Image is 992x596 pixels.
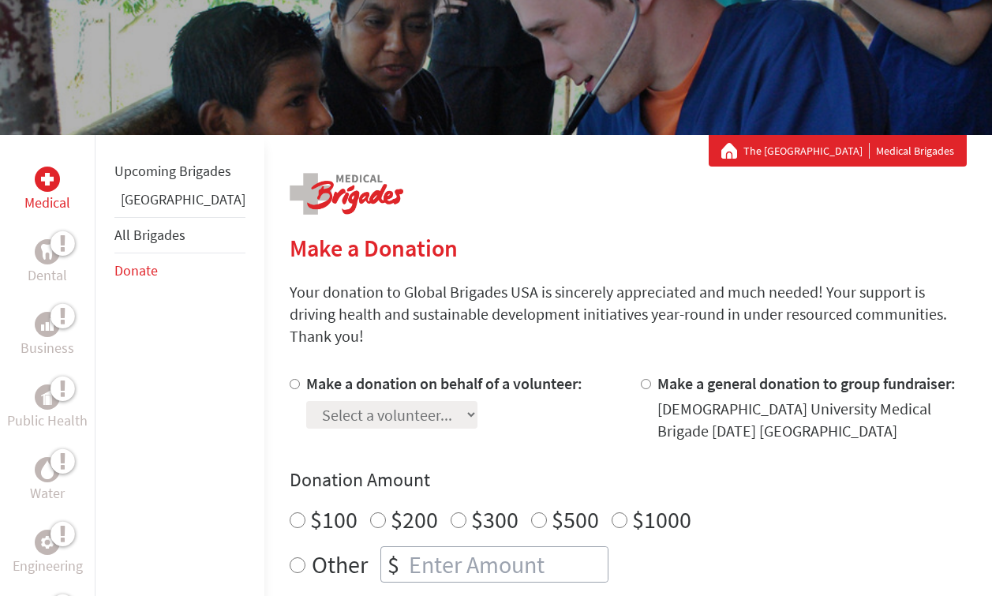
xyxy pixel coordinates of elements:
li: Panama [114,189,245,217]
a: The [GEOGRAPHIC_DATA] [743,143,870,159]
div: Engineering [35,530,60,555]
img: Business [41,318,54,331]
a: [GEOGRAPHIC_DATA] [121,190,245,208]
a: EngineeringEngineering [13,530,83,577]
div: Water [35,457,60,482]
li: All Brigades [114,217,245,253]
label: $300 [471,504,518,534]
input: Enter Amount [406,547,608,582]
div: Medical [35,167,60,192]
img: Engineering [41,536,54,549]
label: $500 [552,504,599,534]
label: $200 [391,504,438,534]
label: $1000 [632,504,691,534]
label: Make a donation on behalf of a volunteer: [306,373,582,393]
li: Upcoming Brigades [114,154,245,189]
a: Upcoming Brigades [114,162,231,180]
p: Public Health [7,410,88,432]
p: Water [30,482,65,504]
label: $100 [310,504,357,534]
img: logo-medical.png [290,173,403,215]
p: Business [21,337,74,359]
img: Water [41,460,54,478]
a: All Brigades [114,226,185,244]
a: Public HealthPublic Health [7,384,88,432]
label: Other [312,546,368,583]
p: Medical [24,192,70,214]
img: Dental [41,244,54,259]
a: Donate [114,261,158,279]
a: MedicalMedical [24,167,70,214]
li: Donate [114,253,245,288]
a: WaterWater [30,457,65,504]
div: Dental [35,239,60,264]
a: BusinessBusiness [21,312,74,359]
div: $ [381,547,406,582]
img: Public Health [41,389,54,405]
a: DentalDental [28,239,67,287]
div: Medical Brigades [721,143,954,159]
p: Your donation to Global Brigades USA is sincerely appreciated and much needed! Your support is dr... [290,281,967,347]
label: Make a general donation to group fundraiser: [657,373,956,393]
p: Dental [28,264,67,287]
p: Engineering [13,555,83,577]
h4: Donation Amount [290,467,967,493]
h2: Make a Donation [290,234,967,262]
img: Medical [41,173,54,186]
div: Public Health [35,384,60,410]
div: [DEMOGRAPHIC_DATA] University Medical Brigade [DATE] [GEOGRAPHIC_DATA] [657,398,967,442]
div: Business [35,312,60,337]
